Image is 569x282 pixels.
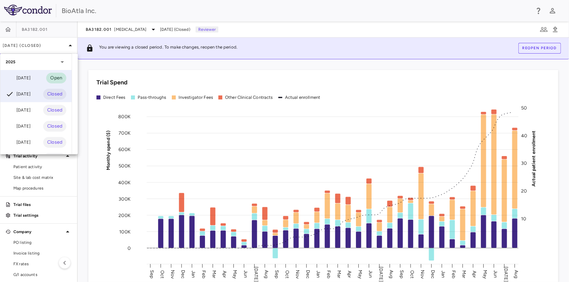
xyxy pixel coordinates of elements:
[6,74,30,82] div: [DATE]
[43,107,66,114] span: Closed
[6,59,16,65] p: 2025
[43,139,66,146] span: Closed
[43,90,66,98] span: Closed
[6,90,30,98] div: [DATE]
[6,138,30,146] div: [DATE]
[6,106,30,114] div: [DATE]
[46,74,66,82] span: Open
[43,123,66,130] span: Closed
[6,122,30,130] div: [DATE]
[0,54,72,70] div: 2025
